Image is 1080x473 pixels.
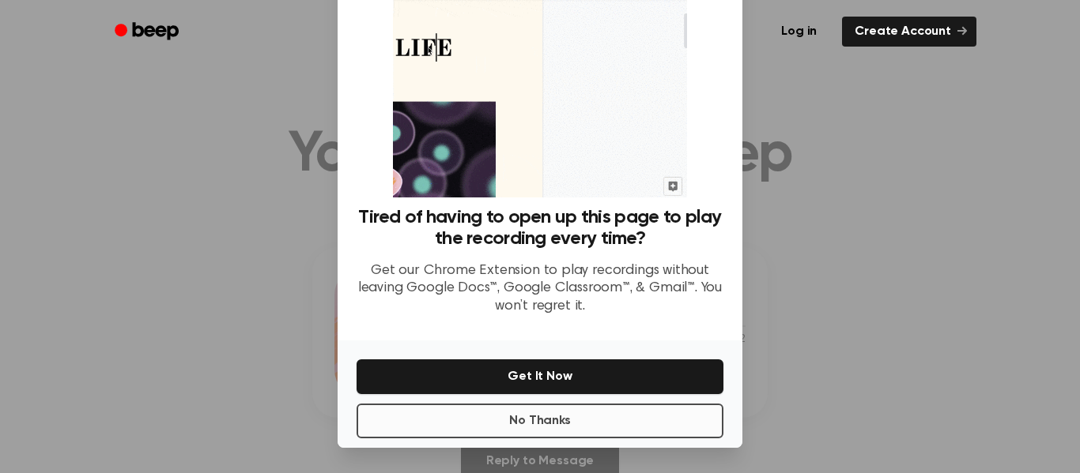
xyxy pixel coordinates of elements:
[104,17,193,47] a: Beep
[842,17,976,47] a: Create Account
[765,13,833,50] a: Log in
[357,207,723,250] h3: Tired of having to open up this page to play the recording every time?
[357,262,723,316] p: Get our Chrome Extension to play recordings without leaving Google Docs™, Google Classroom™, & Gm...
[357,359,723,394] button: Get It Now
[357,404,723,438] button: No Thanks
